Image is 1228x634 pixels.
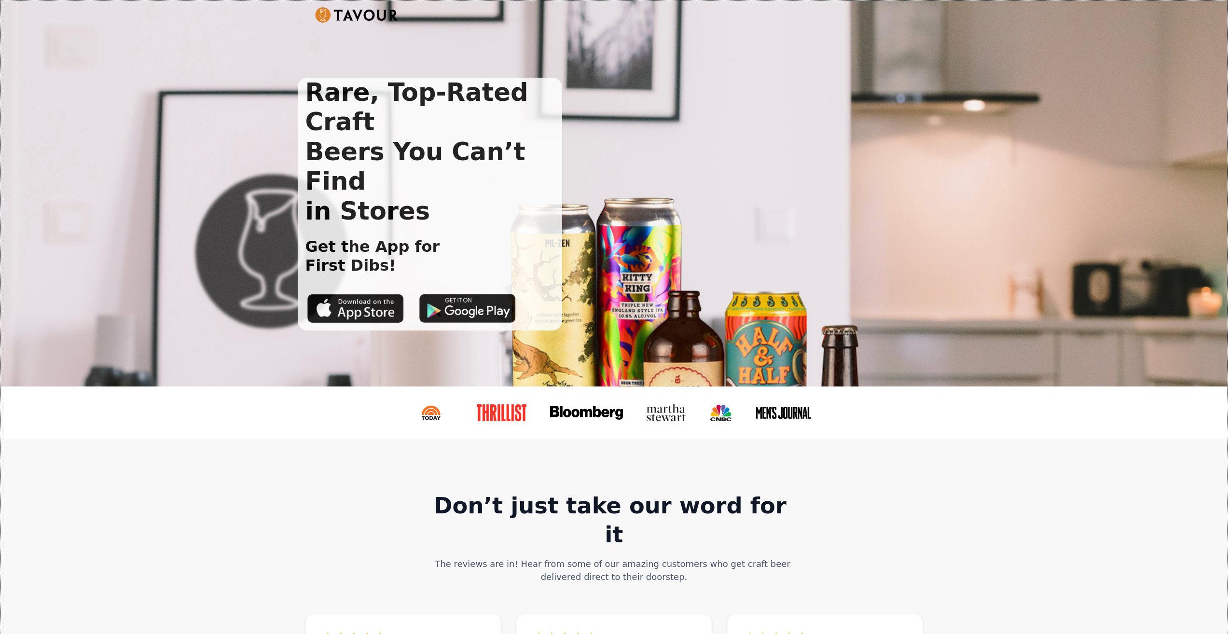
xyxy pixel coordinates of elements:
[315,7,399,23] img: Untitled UI logotext
[298,78,563,226] h1: Rare, Top-Rated Craft Beers You Can’t Find in Stores
[434,493,794,548] strong: Don’t just take our word for it
[315,7,399,23] a: Untitled UI logotextLogo
[429,557,800,583] div: The reviews are in! Hear from some of our amazing customers who get craft beer delivered direct t...
[298,237,440,275] h1: Get the App for First Dibs!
